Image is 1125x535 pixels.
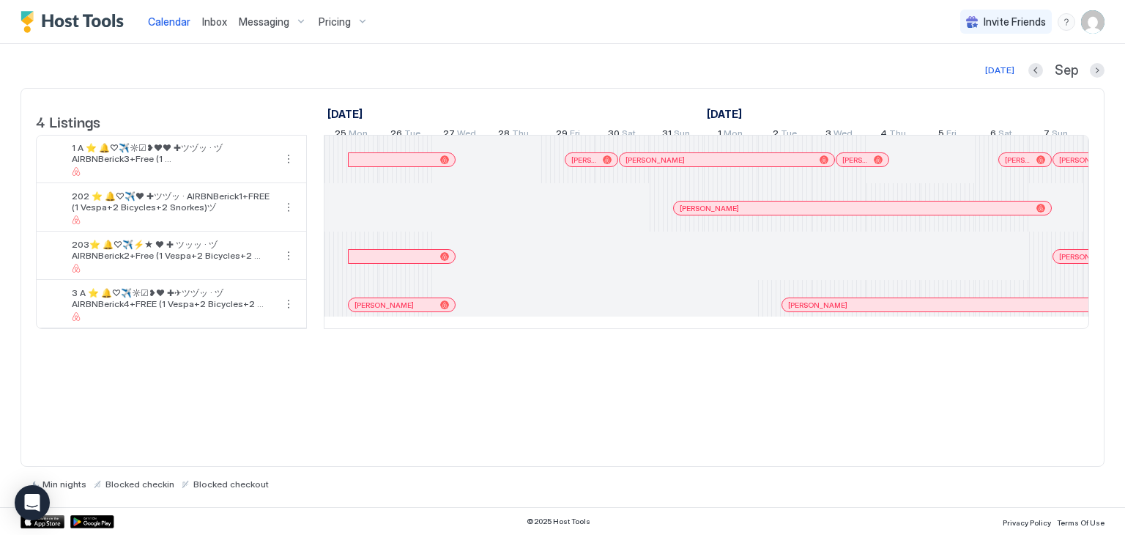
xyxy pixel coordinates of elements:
[1090,63,1104,78] button: Next month
[527,517,590,526] span: © 2025 Host Tools
[1028,63,1043,78] button: Previous month
[280,247,297,265] button: More options
[622,128,636,143] span: Sat
[439,125,480,146] a: August 27, 2025
[1040,125,1072,146] a: September 7, 2025
[608,128,620,143] span: 30
[349,128,368,143] span: Mon
[512,128,529,143] span: Thu
[938,128,944,143] span: 5
[148,14,190,29] a: Calendar
[72,191,274,213] span: 202 ⭐️ 🔔♡✈️❤ ✚ツヅッ · AIRBNBerick1+FREE (1 Vespa+2 Bicycles+2 Snorkes)ヅ
[331,125,371,146] a: August 25, 2025
[45,196,69,219] div: listing image
[880,128,887,143] span: 4
[280,247,297,265] div: menu
[998,128,1012,143] span: Sat
[1055,62,1078,79] span: Sep
[985,64,1014,77] div: [DATE]
[987,125,1016,146] a: September 6, 2025
[625,155,685,165] span: [PERSON_NAME]
[45,292,69,316] div: listing image
[202,15,227,28] span: Inbox
[70,515,114,528] a: Google Play Store
[494,125,532,146] a: August 28, 2025
[674,128,690,143] span: Sun
[946,128,957,143] span: Fri
[280,199,297,216] div: menu
[556,128,568,143] span: 29
[703,103,746,125] a: September 1, 2025
[72,142,274,164] span: 1 A ⭐️ 🔔♡✈️☼☑❥❤❤ ✚ツヅッ · ヅAIRBNBerick3+Free (1 Vespa+2Bicycles+2Snorkes)ヅ
[889,128,906,143] span: Thu
[280,295,297,313] button: More options
[1081,10,1104,34] div: User profile
[324,103,366,125] a: August 25, 2025
[1044,128,1050,143] span: 7
[781,128,797,143] span: Tue
[1057,518,1104,527] span: Terms Of Use
[443,128,455,143] span: 27
[769,125,801,146] a: September 2, 2025
[680,204,739,213] span: [PERSON_NAME]
[280,150,297,168] button: More options
[280,295,297,313] div: menu
[788,300,847,310] span: [PERSON_NAME]
[21,11,130,33] a: Host Tools Logo
[825,128,831,143] span: 3
[457,128,476,143] span: Wed
[1003,514,1051,529] a: Privacy Policy
[193,479,269,490] span: Blocked checkout
[1057,514,1104,529] a: Terms Of Use
[498,128,510,143] span: 28
[387,125,424,146] a: August 26, 2025
[990,128,996,143] span: 6
[842,155,868,165] span: [PERSON_NAME]
[45,244,69,267] div: listing image
[658,125,694,146] a: August 31, 2025
[202,14,227,29] a: Inbox
[571,155,597,165] span: [PERSON_NAME]
[983,62,1017,79] button: [DATE]
[1052,128,1068,143] span: Sun
[280,199,297,216] button: More options
[935,125,960,146] a: September 5, 2025
[390,128,402,143] span: 26
[335,128,346,143] span: 25
[72,239,274,261] span: 203⭐️ 🔔♡✈️⚡★ ❤ ✚ ツッッ · ヅAIRBNBerick2+Free (1 Vespa+2 Bicycles+2 Snorkes)ヅ
[1005,155,1031,165] span: [PERSON_NAME] [PERSON_NAME]
[714,125,746,146] a: September 1, 2025
[319,15,351,29] span: Pricing
[148,15,190,28] span: Calendar
[15,485,50,520] div: Open Intercom Messenger
[833,128,853,143] span: Wed
[1003,518,1051,527] span: Privacy Policy
[724,128,743,143] span: Mon
[36,110,100,132] span: 4 Listings
[984,15,1046,29] span: Invite Friends
[45,147,69,171] div: listing image
[280,150,297,168] div: menu
[404,128,420,143] span: Tue
[877,125,910,146] a: September 4, 2025
[662,128,672,143] span: 31
[773,128,779,143] span: 2
[718,128,721,143] span: 1
[239,15,289,29] span: Messaging
[72,287,274,309] span: 3 A ⭐️ 🔔♡✈️☼☑❥❤ ✚✈ツヅッ · ヅAIRBNBerick4+FREE (1 Vespa+2 Bicycles+2 Snorkes)ヅ
[42,479,86,490] span: Min nights
[1058,13,1075,31] div: menu
[105,479,174,490] span: Blocked checkin
[354,300,414,310] span: [PERSON_NAME]
[570,128,580,143] span: Fri
[552,125,584,146] a: August 29, 2025
[822,125,856,146] a: September 3, 2025
[604,125,639,146] a: August 30, 2025
[21,515,64,528] a: App Store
